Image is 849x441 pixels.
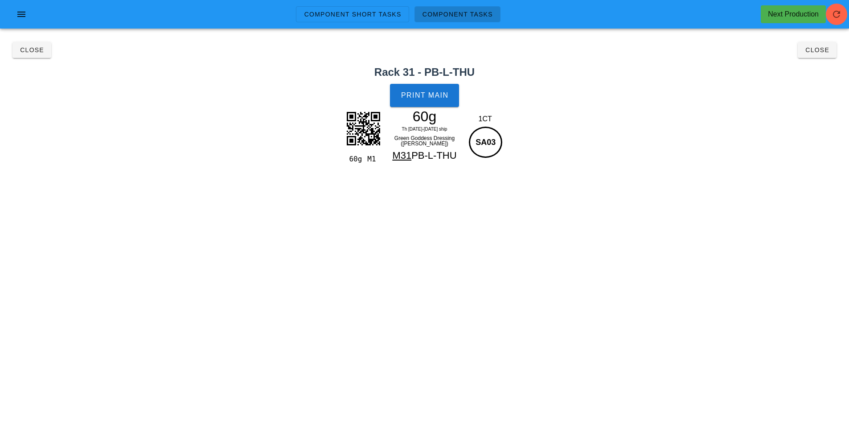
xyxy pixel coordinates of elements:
span: Component Tasks [422,11,493,18]
span: Close [20,46,44,54]
div: 60g [345,153,364,165]
span: Component Short Tasks [304,11,401,18]
img: vUZMv3ZNilZFQjq1Dd2MKxslAhQsSHPdvUNA1mU7Los7AJ4u5N6V4NXo58AUW1Iv2qdssgLicDROpUGbyCAjlprDSQQlTRvwO... [341,106,386,151]
a: Component Tasks [414,6,500,22]
span: Th [DATE]-[DATE] ship [402,127,447,132]
div: Next Production [768,9,819,20]
h2: Rack 31 - PB-L-THU [5,64,844,80]
button: Close [12,42,51,58]
button: Print Main [390,84,459,107]
div: 1CT [467,114,504,124]
span: Print Main [401,91,449,99]
button: Close [798,42,837,58]
div: 60g [386,110,463,123]
div: Green Goddess Dressing ([PERSON_NAME]) [386,134,463,148]
div: M1 [364,153,382,165]
div: SA03 [469,127,502,158]
span: Close [805,46,829,54]
span: PB-L-THU [411,150,456,161]
span: M31 [392,150,411,161]
a: Component Short Tasks [296,6,409,22]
